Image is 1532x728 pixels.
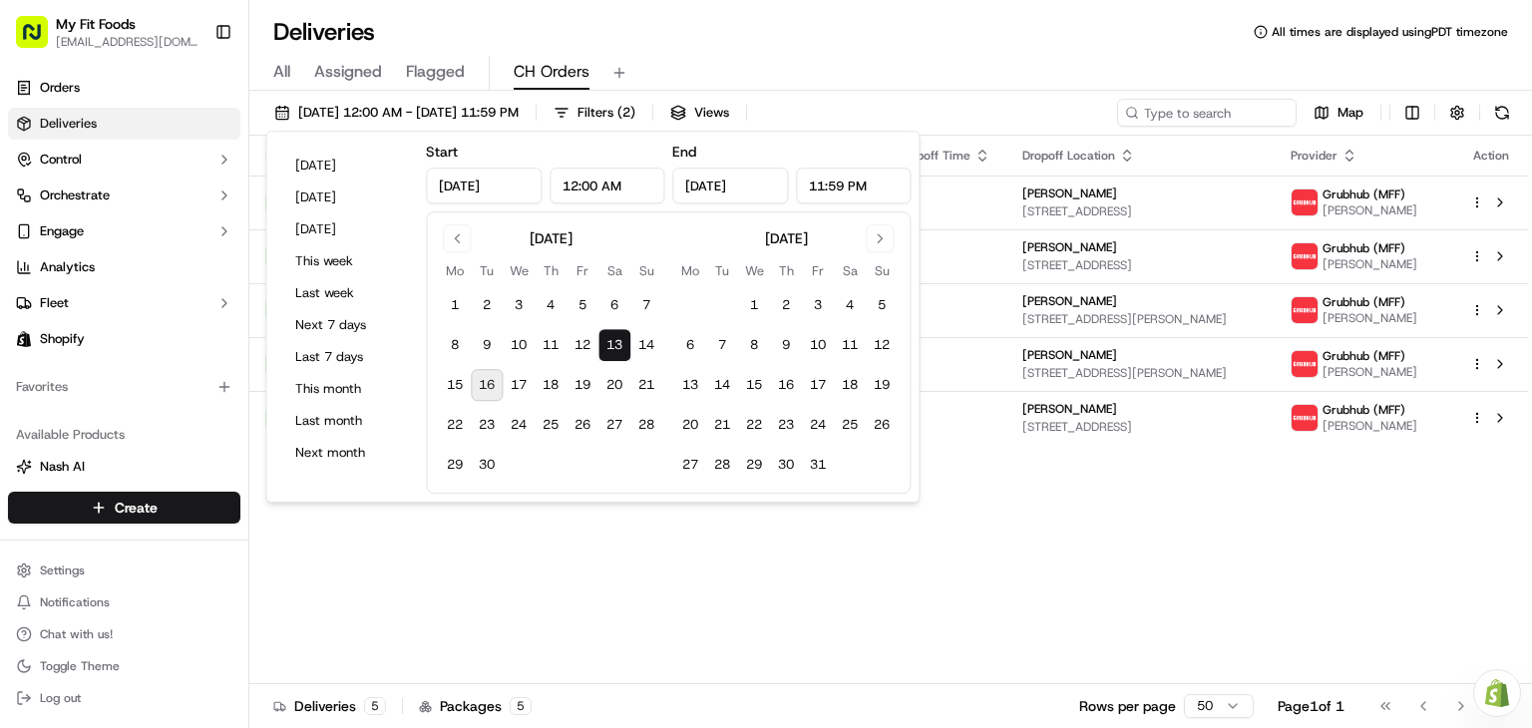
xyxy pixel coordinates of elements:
span: Chat with us! [40,626,113,642]
span: Dropoff Location [1022,148,1115,164]
button: 25 [834,409,866,441]
button: My Fit Foods[EMAIL_ADDRESS][DOMAIN_NAME] [8,8,206,56]
button: 11 [535,329,567,361]
button: 5 [866,289,898,321]
button: Go to previous month [443,224,471,252]
button: 20 [598,369,630,401]
button: 28 [630,409,662,441]
button: 25 [535,409,567,441]
button: 9 [471,329,503,361]
span: API Documentation [189,289,320,309]
button: Next month [286,439,406,467]
th: Tuesday [706,260,738,281]
label: End [672,143,696,161]
a: Deliveries [8,108,240,140]
button: Last month [286,407,406,435]
button: 22 [738,409,770,441]
th: Wednesday [503,260,535,281]
button: Control [8,144,240,176]
img: 5e692f75ce7d37001a5d71f1 [1292,351,1318,377]
button: 3 [802,289,834,321]
span: [STREET_ADDRESS] [1022,419,1259,435]
button: 22 [439,409,471,441]
span: Orchestrate [40,186,110,204]
h1: Deliveries [273,16,375,48]
button: Toggle Theme [8,652,240,680]
span: [STREET_ADDRESS][PERSON_NAME] [1022,311,1259,327]
div: Start new chat [68,190,327,210]
button: 7 [630,289,662,321]
button: 8 [738,329,770,361]
span: Deliveries [40,115,97,133]
div: [DATE] [765,228,808,248]
button: Map [1305,99,1372,127]
button: Settings [8,556,240,584]
span: ( 2 ) [617,104,635,122]
span: [PERSON_NAME] [1022,347,1117,363]
button: 19 [567,369,598,401]
button: Go to next month [866,224,894,252]
label: Start [426,143,458,161]
button: 7 [706,329,738,361]
th: Saturday [834,260,866,281]
button: 11 [834,329,866,361]
div: 5 [364,697,386,715]
span: [STREET_ADDRESS] [1022,203,1259,219]
span: Views [694,104,729,122]
span: CH Orders [514,60,589,84]
a: Analytics [8,251,240,283]
img: 5e692f75ce7d37001a5d71f1 [1292,189,1318,215]
button: Refresh [1488,99,1516,127]
button: 30 [770,449,802,481]
span: Nash AI [40,458,85,476]
button: 16 [471,369,503,401]
a: 💻API Documentation [161,281,328,317]
button: Start new chat [339,196,363,220]
a: Powered byPylon [141,337,241,353]
span: Orders [40,79,80,97]
span: Engage [40,222,84,240]
span: Fleet [40,294,69,312]
span: [PERSON_NAME] [1323,256,1417,272]
input: Got a question? Start typing here... [52,129,359,150]
span: Grubhub (MFF) [1323,186,1405,202]
div: 📗 [20,291,36,307]
button: This month [286,375,406,403]
button: Engage [8,215,240,247]
img: 1736555255976-a54dd68f-1ca7-489b-9aae-adbdc363a1c4 [20,190,56,226]
button: Views [661,99,738,127]
th: Sunday [630,260,662,281]
span: Grubhub (MFF) [1323,294,1405,310]
button: 23 [471,409,503,441]
span: Filters [577,104,635,122]
button: [DATE] [286,183,406,211]
span: All times are displayed using PDT timezone [1272,24,1508,40]
span: Shopify [40,330,85,348]
button: My Fit Foods [56,14,136,34]
th: Tuesday [471,260,503,281]
button: Log out [8,684,240,712]
input: Time [550,168,665,203]
button: Orchestrate [8,180,240,211]
button: 9 [770,329,802,361]
span: Flagged [406,60,465,84]
span: Pylon [198,338,241,353]
button: [DATE] 12:00 AM - [DATE] 11:59 PM [265,99,528,127]
button: [EMAIL_ADDRESS][DOMAIN_NAME] [56,34,198,50]
button: 13 [674,369,706,401]
button: 24 [503,409,535,441]
button: Last week [286,279,406,307]
button: 12 [866,329,898,361]
span: [PERSON_NAME] [1323,310,1417,326]
button: 5 [567,289,598,321]
img: 5e692f75ce7d37001a5d71f1 [1292,405,1318,431]
span: [STREET_ADDRESS][PERSON_NAME] [1022,365,1259,381]
button: 26 [567,409,598,441]
button: [DATE] [286,152,406,180]
input: Time [796,168,912,203]
div: 💻 [169,291,185,307]
button: 28 [706,449,738,481]
span: Grubhub (MFF) [1323,348,1405,364]
span: [DATE] 12:00 AM - [DATE] 11:59 PM [298,104,519,122]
